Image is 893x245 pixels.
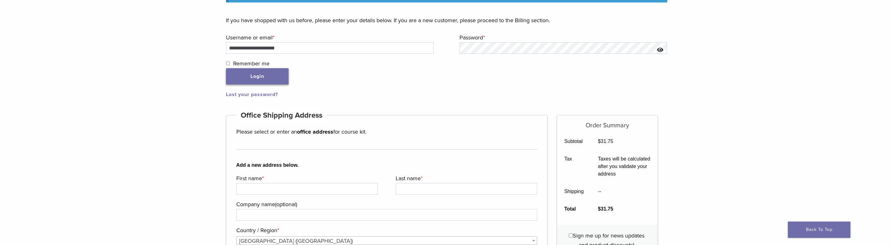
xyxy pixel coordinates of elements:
h4: Office Shipping Address [236,108,327,123]
label: Password [459,33,666,42]
span: Remember me [233,60,269,67]
span: Country / Region [236,236,537,245]
button: Show password [654,42,667,58]
label: Last name [396,174,536,183]
th: Subtotal [557,133,591,150]
input: Remember me [226,61,230,65]
label: Country / Region [236,226,536,235]
p: If you have shopped with us before, please enter your details below. If you are a new customer, p... [226,16,667,25]
span: -- [598,189,601,194]
label: Username or email [226,33,432,42]
input: Sign me up for news updates and product discounts! [569,233,573,237]
strong: office address [297,128,333,135]
b: Add a new address below. [236,161,537,169]
bdi: 31.75 [598,139,613,144]
th: Shipping [557,183,591,200]
a: Lost your password? [226,91,278,98]
span: (optional) [275,201,297,208]
button: Login [226,68,289,84]
a: Back To Top [788,222,850,238]
span: $ [598,139,601,144]
bdi: 31.75 [598,206,613,212]
td: Taxes will be calculated after you validate your address [591,150,658,183]
p: Please select or enter an for course kit. [236,127,537,136]
label: First name [236,174,376,183]
label: Company name [236,200,536,209]
th: Tax [557,150,591,183]
th: Total [557,200,591,218]
span: $ [598,206,601,212]
h5: Order Summary [557,115,658,129]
